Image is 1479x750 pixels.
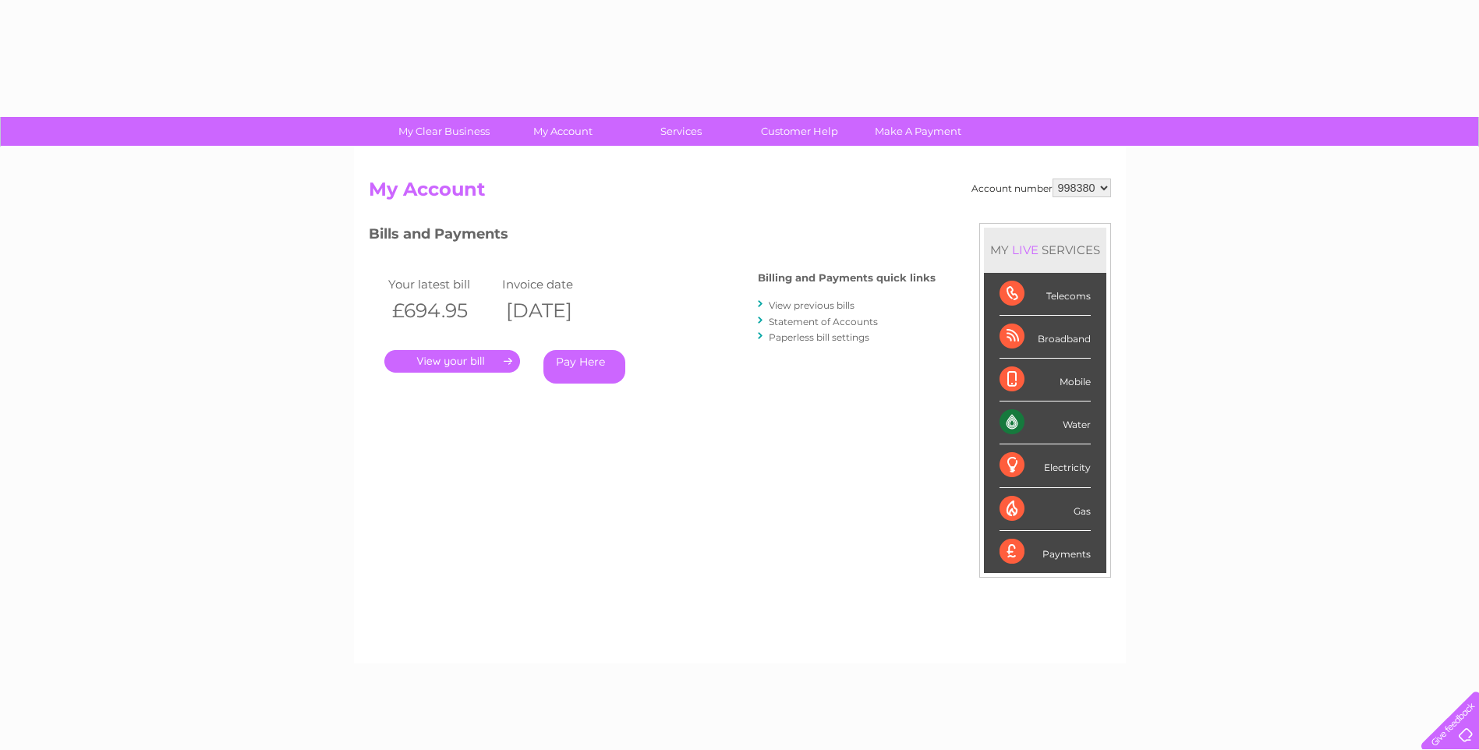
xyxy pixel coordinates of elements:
[758,272,936,284] h4: Billing and Payments quick links
[617,117,745,146] a: Services
[498,274,612,295] td: Invoice date
[1000,531,1091,573] div: Payments
[971,179,1111,197] div: Account number
[1000,273,1091,316] div: Telecoms
[498,117,627,146] a: My Account
[1000,444,1091,487] div: Electricity
[1000,359,1091,402] div: Mobile
[735,117,864,146] a: Customer Help
[984,228,1106,272] div: MY SERVICES
[380,117,508,146] a: My Clear Business
[384,274,498,295] td: Your latest bill
[1000,488,1091,531] div: Gas
[769,299,854,311] a: View previous bills
[384,295,498,327] th: £694.95
[769,316,878,327] a: Statement of Accounts
[369,223,936,250] h3: Bills and Payments
[1009,242,1042,257] div: LIVE
[369,179,1111,208] h2: My Account
[498,295,612,327] th: [DATE]
[384,350,520,373] a: .
[769,331,869,343] a: Paperless bill settings
[1000,316,1091,359] div: Broadband
[854,117,982,146] a: Make A Payment
[1000,402,1091,444] div: Water
[543,350,625,384] a: Pay Here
